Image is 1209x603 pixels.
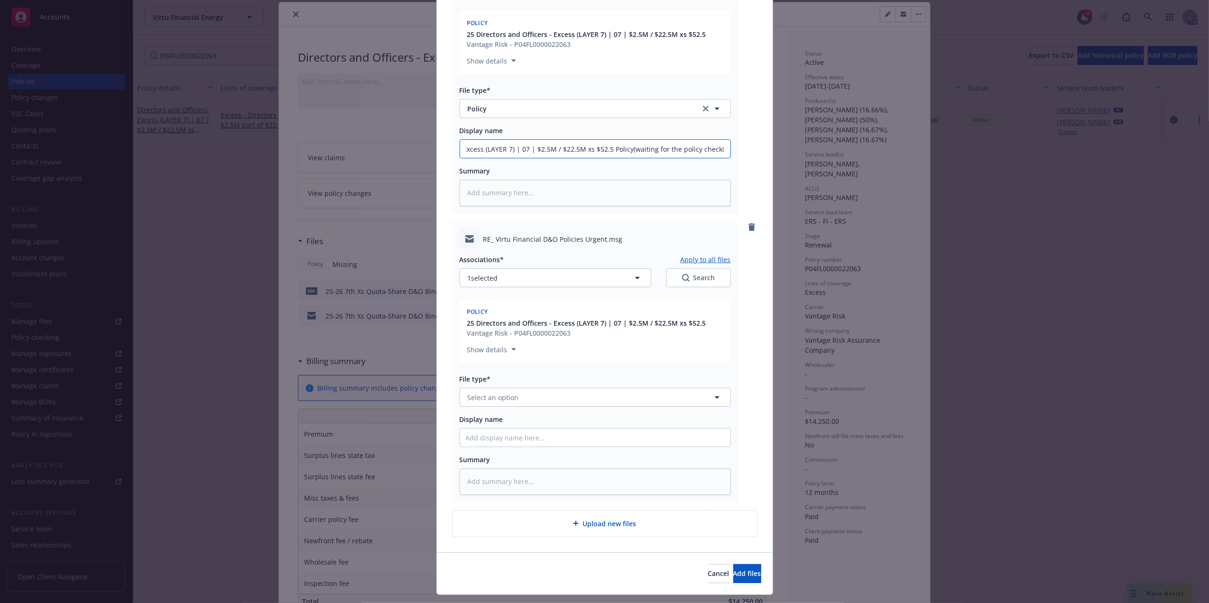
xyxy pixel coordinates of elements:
span: 1 selected [468,273,498,283]
span: Associations* [460,255,504,264]
div: Search [682,273,715,283]
span: Policy [467,308,488,316]
svg: Search [682,274,690,282]
button: SearchSearch [666,268,731,287]
button: Apply to all files [681,255,731,265]
button: 25 Directors and Officers - Excess (LAYER 7) | 07 | $2.5M / $22.5M xs $52.5 [467,318,706,328]
button: 1selected [460,268,651,287]
div: Vantage Risk - P04FL0000022063 [467,328,706,338]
